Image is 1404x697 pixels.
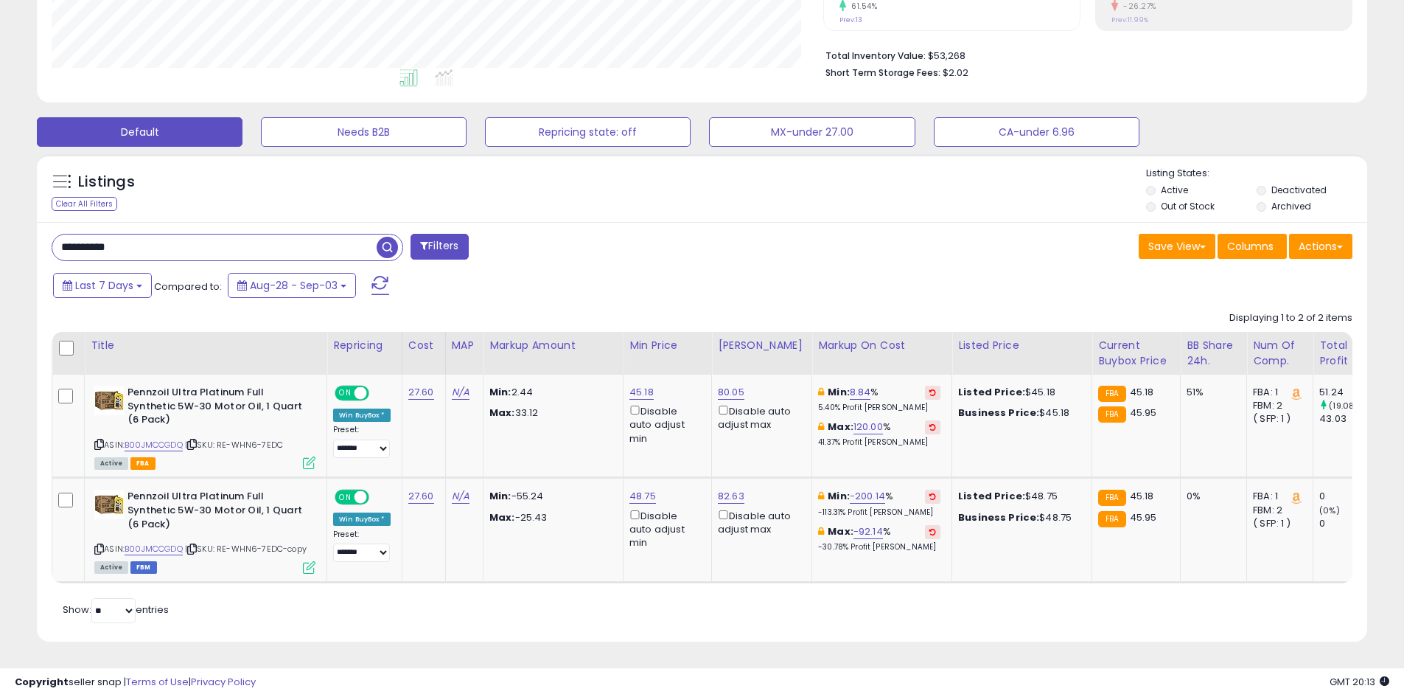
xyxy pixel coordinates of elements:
div: [PERSON_NAME] [718,338,806,353]
label: Out of Stock [1161,200,1215,212]
span: ON [336,387,355,400]
p: -55.24 [489,490,612,503]
small: FBA [1098,406,1125,423]
div: Markup on Cost [818,338,946,353]
div: seller snap | | [15,676,256,690]
a: 45.18 [629,385,654,400]
div: FBA: 1 [1253,386,1302,399]
span: All listings currently available for purchase on Amazon [94,457,128,470]
img: 415FTrm8NgL._SL40_.jpg [94,386,124,415]
span: Last 7 Days [75,278,133,293]
a: 82.63 [718,489,744,504]
div: Win BuyBox * [333,409,391,422]
button: Aug-28 - Sep-03 [228,273,356,298]
span: $2.02 [943,66,968,80]
div: Current Buybox Price [1098,338,1174,369]
div: Cost [408,338,439,353]
div: $45.18 [958,406,1080,420]
small: -26.27% [1118,1,1156,12]
strong: Min: [489,385,511,399]
b: Pennzoil Ultra Platinum Full Synthetic 5W-30 Motor Oil, 1 Quart (6 Pack) [128,386,307,431]
button: Actions [1289,234,1352,259]
div: Markup Amount [489,338,617,353]
b: Business Price: [958,406,1039,420]
span: 45.18 [1130,489,1154,503]
div: Repricing [333,338,396,353]
p: 5.40% Profit [PERSON_NAME] [818,403,940,413]
span: OFF [367,491,391,504]
strong: Min: [489,489,511,503]
b: Pennzoil Ultra Platinum Full Synthetic 5W-30 Motor Oil, 1 Quart (6 Pack) [128,490,307,535]
a: 48.75 [629,489,656,504]
div: FBA: 1 [1253,490,1302,503]
b: Listed Price: [958,489,1025,503]
b: Min: [828,489,850,503]
span: Compared to: [154,280,222,294]
button: MX-under 27.00 [709,117,915,147]
small: Prev: 13 [839,15,862,24]
div: $48.75 [958,490,1080,503]
span: FBA [130,457,156,470]
div: % [818,386,940,413]
div: MAP [452,338,477,353]
div: 0% [1187,490,1235,503]
div: Disable auto adjust min [629,507,700,550]
div: Displaying 1 to 2 of 2 items [1229,311,1352,325]
span: 2025-09-11 20:13 GMT [1330,675,1389,689]
button: Save View [1139,234,1215,259]
span: FBM [130,561,157,574]
div: ASIN: [94,490,315,572]
strong: Max: [489,406,515,420]
p: -113.31% Profit [PERSON_NAME] [818,507,940,518]
label: Deactivated [1271,184,1327,196]
label: Archived [1271,200,1311,212]
span: OFF [367,387,391,400]
small: FBA [1098,386,1125,402]
div: 51% [1187,386,1235,399]
p: 2.44 [489,386,612,399]
button: Needs B2B [261,117,467,147]
a: 120.00 [853,420,883,434]
strong: Max: [489,510,515,524]
b: Business Price: [958,510,1039,524]
div: FBM: 2 [1253,504,1302,517]
div: Clear All Filters [52,197,117,211]
p: 33.12 [489,406,612,420]
div: ( SFP: 1 ) [1253,412,1302,426]
button: Repricing state: off [485,117,691,147]
h5: Listings [78,172,135,193]
div: Preset: [333,530,391,563]
span: | SKU: RE-WHN6-7EDC [185,439,283,451]
b: Max: [828,420,853,434]
b: Total Inventory Value: [825,49,926,62]
div: 51.24 [1319,386,1379,399]
span: 45.95 [1130,510,1157,524]
button: Last 7 Days [53,273,152,298]
div: Disable auto adjust max [718,403,800,431]
a: 8.84 [850,385,871,400]
button: Filters [411,234,468,260]
b: Listed Price: [958,385,1025,399]
a: -92.14 [853,524,883,539]
span: All listings currently available for purchase on Amazon [94,561,128,574]
span: Columns [1227,239,1274,254]
a: 27.60 [408,385,434,400]
small: (19.08%) [1329,400,1364,412]
strong: Copyright [15,675,69,689]
span: 45.18 [1130,385,1154,399]
div: Min Price [629,338,705,353]
div: BB Share 24h. [1187,338,1240,369]
a: B00JMCCGDQ [125,543,183,555]
button: Columns [1218,234,1287,259]
div: $48.75 [958,511,1080,524]
p: -30.78% Profit [PERSON_NAME] [818,542,940,552]
div: Total Profit [1319,338,1373,369]
small: Prev: 11.99% [1111,15,1148,24]
div: Num of Comp. [1253,338,1307,369]
small: FBA [1098,490,1125,506]
a: N/A [452,489,469,504]
a: Privacy Policy [191,675,256,689]
div: ASIN: [94,386,315,468]
span: Show: entries [63,603,169,617]
a: 27.60 [408,489,434,504]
